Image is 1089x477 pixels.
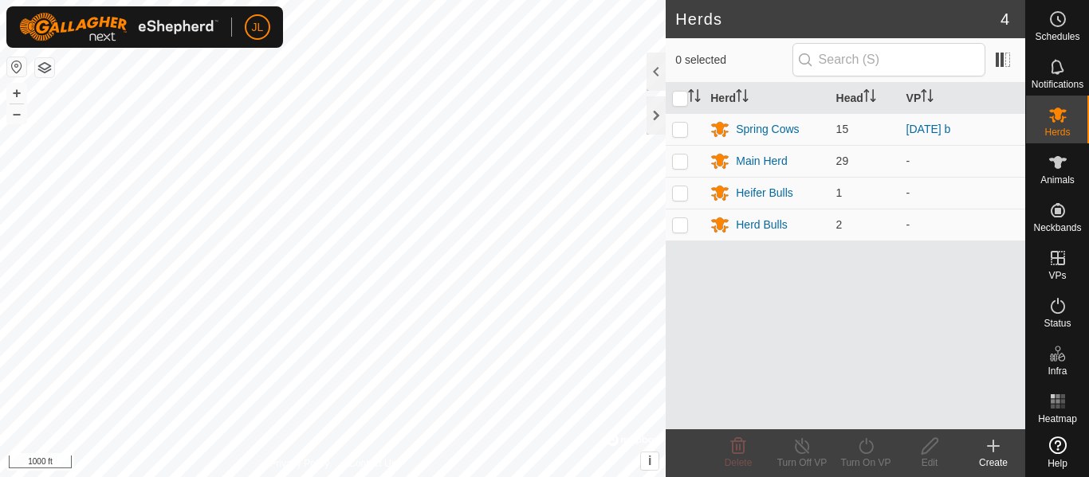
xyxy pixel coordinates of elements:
[35,58,54,77] button: Map Layers
[900,209,1025,240] td: -
[1048,366,1067,376] span: Infra
[675,52,792,68] span: 0 selected
[863,92,876,104] p-sorticon: Activate to sort
[921,92,934,104] p-sorticon: Activate to sort
[7,104,26,123] button: –
[836,218,843,231] span: 2
[725,457,753,468] span: Delete
[961,455,1025,470] div: Create
[1040,175,1075,185] span: Animals
[675,10,1001,29] h2: Herds
[648,454,651,467] span: i
[7,84,26,103] button: +
[736,92,749,104] p-sorticon: Activate to sort
[704,83,829,114] th: Herd
[792,43,985,76] input: Search (S)
[736,217,788,233] div: Herd Bulls
[836,123,849,135] span: 15
[348,456,395,471] a: Contact Us
[900,177,1025,209] td: -
[1044,127,1070,137] span: Herds
[641,452,659,470] button: i
[1035,32,1079,41] span: Schedules
[906,123,951,135] a: [DATE] b
[1032,80,1083,89] span: Notifications
[1048,459,1067,468] span: Help
[836,186,843,199] span: 1
[836,154,849,167] span: 29
[736,153,788,170] div: Main Herd
[1033,223,1081,233] span: Neckbands
[1044,319,1071,328] span: Status
[736,121,799,138] div: Spring Cows
[830,83,900,114] th: Head
[19,13,218,41] img: Gallagher Logo
[688,92,701,104] p-sorticon: Activate to sort
[1026,430,1089,475] a: Help
[252,19,264,36] span: JL
[900,83,1025,114] th: VP
[898,455,961,470] div: Edit
[1038,414,1077,424] span: Heatmap
[270,456,330,471] a: Privacy Policy
[834,455,898,470] div: Turn On VP
[7,57,26,76] button: Reset Map
[1048,271,1066,280] span: VPs
[1001,7,1009,31] span: 4
[900,145,1025,177] td: -
[736,185,793,201] div: Heifer Bulls
[770,455,834,470] div: Turn Off VP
